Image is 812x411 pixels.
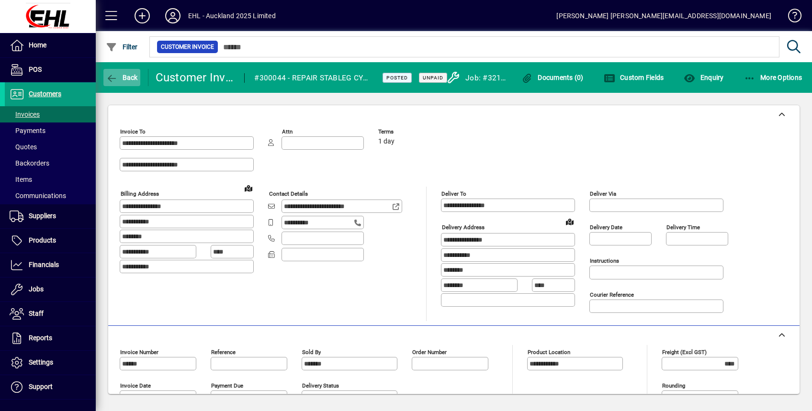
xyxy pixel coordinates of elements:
[10,176,32,183] span: Items
[29,310,44,317] span: Staff
[10,143,37,151] span: Quotes
[781,2,800,33] a: Knowledge Base
[5,278,96,301] a: Jobs
[103,38,140,56] button: Filter
[106,74,138,81] span: Back
[662,349,707,355] mat-label: Freight (excl GST)
[282,128,293,135] mat-label: Attn
[29,236,56,244] span: Products
[10,192,66,200] span: Communications
[120,349,158,355] mat-label: Invoice number
[556,8,771,23] div: [PERSON_NAME] [PERSON_NAME][EMAIL_ADDRESS][DOMAIN_NAME]
[744,74,802,81] span: More Options
[5,375,96,399] a: Support
[29,41,46,49] span: Home
[106,43,138,51] span: Filter
[5,139,96,155] a: Quotes
[742,69,805,86] button: More Options
[29,261,59,268] span: Financials
[528,349,570,355] mat-label: Product location
[5,302,96,326] a: Staff
[254,70,370,86] div: #300044 - REPAIR STABLEG CYLINDERS
[211,382,243,389] mat-label: Payment due
[10,127,45,134] span: Payments
[681,69,726,86] button: Enquiry
[666,224,700,231] mat-label: Delivery time
[158,7,188,24] button: Profile
[302,349,321,355] mat-label: Sold by
[5,229,96,253] a: Products
[5,58,96,82] a: POS
[378,138,395,145] span: 1 day
[5,155,96,171] a: Backorders
[521,74,584,81] span: Documents (0)
[188,8,276,23] div: EHL - Auckland 2025 Limited
[386,75,408,81] span: Posted
[5,171,96,188] a: Items
[120,128,146,135] mat-label: Invoice To
[378,129,436,135] span: Terms
[29,358,53,366] span: Settings
[5,351,96,375] a: Settings
[103,69,140,86] button: Back
[10,159,49,167] span: Backorders
[5,33,96,57] a: Home
[440,62,511,93] a: Job: #32199
[302,382,339,389] mat-label: Delivery status
[590,291,634,298] mat-label: Courier Reference
[5,204,96,228] a: Suppliers
[127,7,158,24] button: Add
[5,106,96,122] a: Invoices
[601,69,666,86] button: Custom Fields
[10,111,40,118] span: Invoices
[590,190,616,197] mat-label: Deliver via
[29,334,52,342] span: Reports
[29,90,61,98] span: Customers
[29,212,56,220] span: Suppliers
[29,66,42,73] span: POS
[5,122,96,139] a: Payments
[662,382,685,389] mat-label: Rounding
[120,382,151,389] mat-label: Invoice date
[241,180,256,196] a: View on map
[465,70,509,86] div: Job: #32199
[5,253,96,277] a: Financials
[412,349,447,355] mat-label: Order number
[5,188,96,204] a: Communications
[562,214,577,229] a: View on map
[441,190,466,197] mat-label: Deliver To
[684,74,723,81] span: Enquiry
[604,74,664,81] span: Custom Fields
[29,383,53,390] span: Support
[590,257,619,264] mat-label: Instructions
[423,75,443,81] span: Unpaid
[156,70,235,85] div: Customer Invoice
[161,42,214,52] span: Customer Invoice
[5,326,96,350] a: Reports
[590,224,622,231] mat-label: Delivery date
[211,349,236,355] mat-label: Reference
[519,69,586,86] button: Documents (0)
[29,285,44,293] span: Jobs
[96,69,148,86] app-page-header-button: Back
